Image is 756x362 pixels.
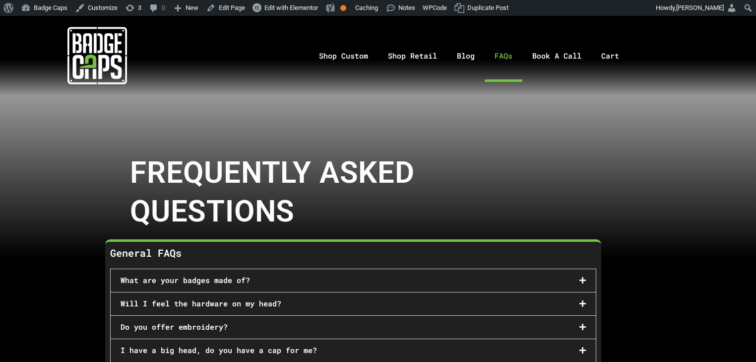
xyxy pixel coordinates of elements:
a: Will I feel the hardware on my head? [121,298,281,308]
div: OK [340,5,346,11]
h2: Frequently Asked Questions [130,153,472,231]
span: Edit with Elementor [264,4,318,11]
a: Shop Retail [378,30,447,82]
div: What are your badges made of? [111,269,596,292]
div: Do you offer embroidery? [111,316,596,339]
a: What are your badges made of? [121,275,250,285]
a: Do you offer embroidery? [121,322,228,332]
div: I have a big head, do you have a cap for me? [111,339,596,362]
span: [PERSON_NAME] [676,4,724,11]
img: badgecaps white logo with green acccent [67,26,127,85]
a: Shop Custom [309,30,378,82]
h5: General FAQs [110,247,596,259]
a: FAQs [485,30,522,82]
a: Book A Call [522,30,591,82]
div: Will I feel the hardware on my head? [111,292,596,315]
a: Cart [591,30,641,82]
nav: Menu [194,30,756,82]
a: Blog [447,30,485,82]
a: I have a big head, do you have a cap for me? [121,345,317,355]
